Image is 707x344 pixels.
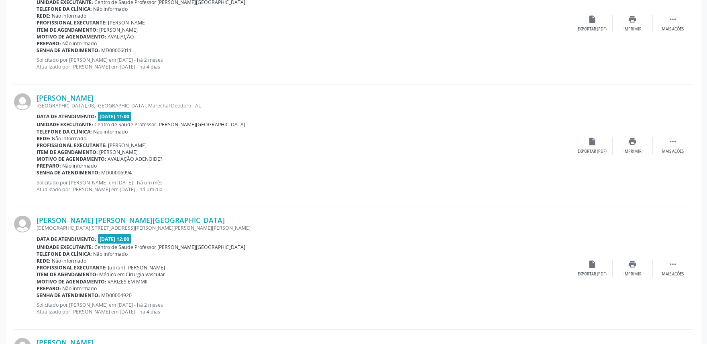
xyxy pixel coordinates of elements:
b: Telefone da clínica: [37,251,92,257]
span: [DATE] 12:00 [98,234,132,243]
div: Imprimir [623,271,642,277]
a: [PERSON_NAME] [PERSON_NAME][GEOGRAPHIC_DATA] [37,216,225,225]
span: MD00004920 [102,292,132,299]
p: Solicitado por [PERSON_NAME] em [DATE] - há 2 meses Atualizado por [PERSON_NAME] em [DATE] - há 4... [37,302,573,315]
i:  [668,137,677,146]
i:  [668,15,677,24]
span: [PERSON_NAME] [100,149,138,156]
span: Médico em Cirurgia Vascular [100,271,165,278]
b: Profissional executante: [37,19,107,26]
b: Motivo de agendamento: [37,156,106,162]
b: Data de atendimento: [37,236,96,243]
span: [PERSON_NAME] [100,26,138,33]
div: [DEMOGRAPHIC_DATA][STREET_ADDRESS][PERSON_NAME][PERSON_NAME][PERSON_NAME] [37,225,573,231]
div: Exportar (PDF) [578,26,607,32]
i: insert_drive_file [588,137,597,146]
b: Profissional executante: [37,264,107,271]
b: Rede: [37,12,51,19]
span: Não informado [52,135,87,142]
b: Data de atendimento: [37,113,96,120]
span: Não informado [94,251,128,257]
span: Não informado [63,285,97,292]
b: Item de agendamento: [37,26,98,33]
span: MD00006011 [102,47,132,54]
span: Não informado [63,40,97,47]
i:  [668,260,677,269]
span: Não informado [63,162,97,169]
span: [PERSON_NAME] [108,19,147,26]
span: Não informado [94,128,128,135]
span: Centro de Saude Professor [PERSON_NAME][GEOGRAPHIC_DATA] [95,121,246,128]
span: AVALIAÇÃO ADENOIDE? [108,156,163,162]
span: Jubrant [PERSON_NAME] [108,264,165,271]
span: [DATE] 11:00 [98,112,132,121]
b: Unidade executante: [37,121,93,128]
div: Exportar (PDF) [578,271,607,277]
i: print [628,137,637,146]
b: Senha de atendimento: [37,169,100,176]
i: print [628,15,637,24]
span: [PERSON_NAME] [108,142,147,149]
b: Profissional executante: [37,142,107,149]
a: [PERSON_NAME] [37,93,94,102]
span: AVALIAÇÃO [108,33,134,40]
b: Item de agendamento: [37,271,98,278]
i: insert_drive_file [588,15,597,24]
b: Preparo: [37,40,61,47]
b: Senha de atendimento: [37,292,100,299]
div: Imprimir [623,26,642,32]
img: img [14,216,31,233]
div: Imprimir [623,149,642,154]
div: Exportar (PDF) [578,149,607,154]
span: Não informado [94,6,128,12]
i: insert_drive_file [588,260,597,269]
b: Preparo: [37,162,61,169]
b: Motivo de agendamento: [37,278,106,285]
b: Rede: [37,257,51,264]
i: print [628,260,637,269]
b: Unidade executante: [37,244,93,251]
span: Centro de Saude Professor [PERSON_NAME][GEOGRAPHIC_DATA] [95,244,246,251]
span: Não informado [52,257,87,264]
div: Mais ações [662,149,684,154]
p: Solicitado por [PERSON_NAME] em [DATE] - há um mês Atualizado por [PERSON_NAME] em [DATE] - há um... [37,179,573,193]
span: VARIZES EM MMII [108,278,148,285]
img: img [14,93,31,110]
span: Não informado [52,12,87,19]
p: Solicitado por [PERSON_NAME] em [DATE] - há 2 meses Atualizado por [PERSON_NAME] em [DATE] - há 4... [37,57,573,70]
b: Telefone da clínica: [37,128,92,135]
div: [GEOGRAPHIC_DATA], 08, [GEOGRAPHIC_DATA], Marechal Deodoro - AL [37,102,573,109]
b: Senha de atendimento: [37,47,100,54]
span: MD00006994 [102,169,132,176]
b: Telefone da clínica: [37,6,92,12]
div: Mais ações [662,26,684,32]
div: Mais ações [662,271,684,277]
b: Item de agendamento: [37,149,98,156]
b: Preparo: [37,285,61,292]
b: Motivo de agendamento: [37,33,106,40]
b: Rede: [37,135,51,142]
